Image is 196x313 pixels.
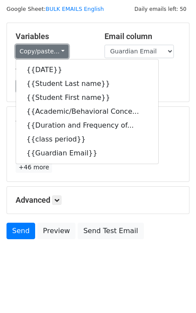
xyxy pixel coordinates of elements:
[16,119,158,132] a: {{Duration and Frequency of...
[16,146,158,160] a: {{Guardian Email}}
[16,77,158,91] a: {{Student Last name}}
[7,6,104,12] small: Google Sheet:
[7,223,35,239] a: Send
[16,105,158,119] a: {{Academic/Behavioral Conce...
[37,223,75,239] a: Preview
[46,6,104,12] a: BULK EMAILS English
[153,271,196,313] iframe: Chat Widget
[16,91,158,105] a: {{Student First name}}
[131,4,189,14] span: Daily emails left: 50
[16,195,180,205] h5: Advanced
[105,32,180,41] h5: Email column
[16,132,158,146] a: {{class period}}
[131,6,189,12] a: Daily emails left: 50
[78,223,144,239] a: Send Test Email
[16,32,91,41] h5: Variables
[16,63,158,77] a: {{DATE}}
[16,45,69,58] a: Copy/paste...
[16,162,52,173] a: +46 more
